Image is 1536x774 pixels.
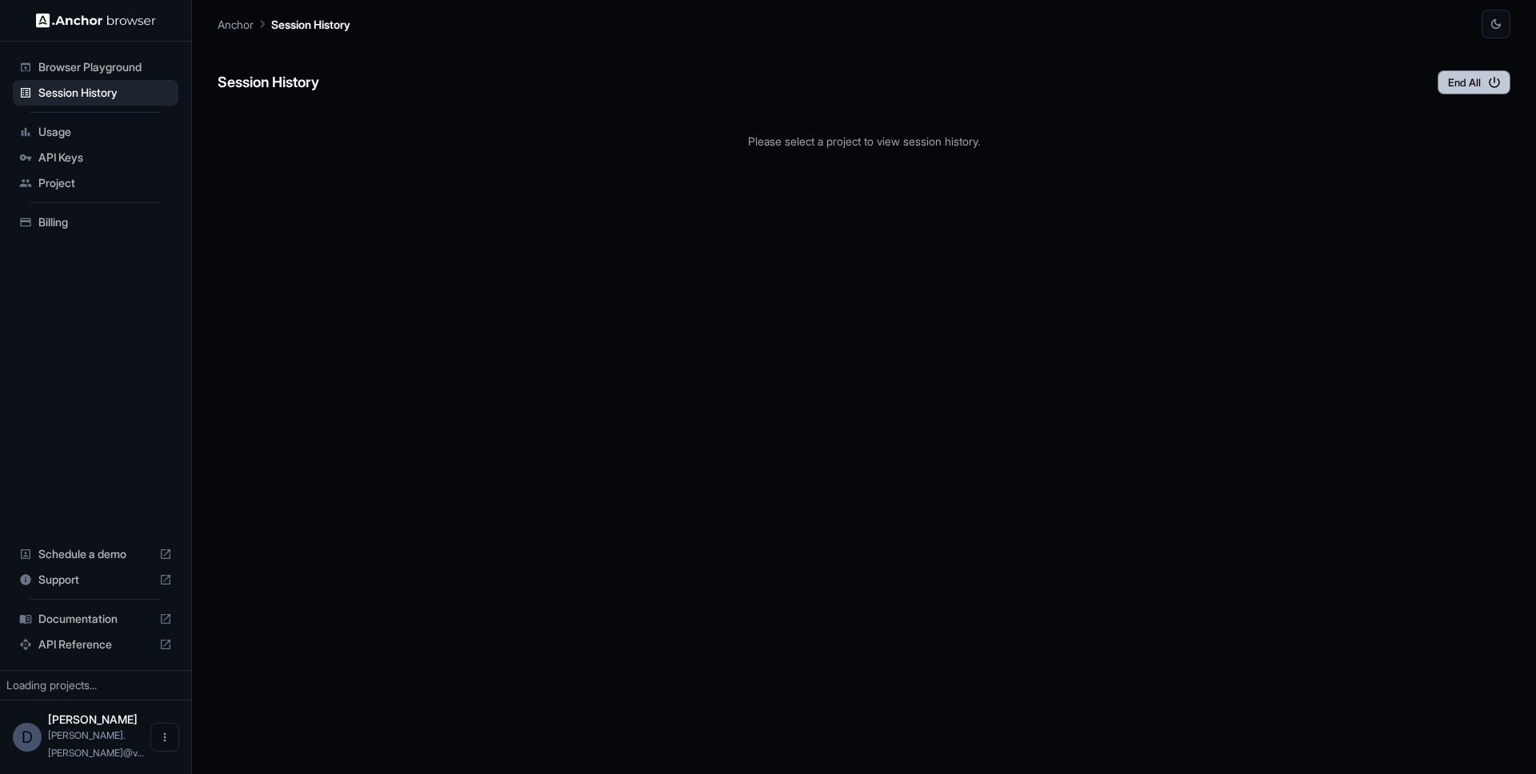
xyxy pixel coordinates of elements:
div: API Keys [13,145,178,170]
span: Browser Playground [38,59,172,75]
span: Billing [38,214,172,230]
div: Usage [13,119,178,145]
p: Anchor [218,16,254,33]
div: Project [13,170,178,196]
nav: breadcrumb [218,15,350,33]
span: Schedule a demo [38,546,153,562]
span: dhruv.suthar@velotio.com [48,729,144,759]
span: Documentation [38,611,153,627]
span: Support [38,572,153,588]
span: Usage [38,124,172,140]
div: Support [13,567,178,592]
p: Session History [271,16,350,33]
span: Session History [38,85,172,101]
span: API Reference [38,636,153,652]
span: Project [38,175,172,191]
h6: Session History [218,71,319,94]
p: Please select a project to view session history. [218,133,1510,150]
div: Documentation [13,606,178,632]
span: Dhruv Suthar [48,712,138,726]
img: Anchor Logo [36,13,156,28]
button: End All [1438,70,1510,94]
div: Billing [13,209,178,235]
div: D [13,723,42,752]
div: API Reference [13,632,178,657]
div: Session History [13,80,178,106]
div: Schedule a demo [13,541,178,567]
div: Loading projects... [6,677,185,693]
button: Open menu [150,723,179,752]
span: API Keys [38,150,172,166]
div: Browser Playground [13,54,178,80]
